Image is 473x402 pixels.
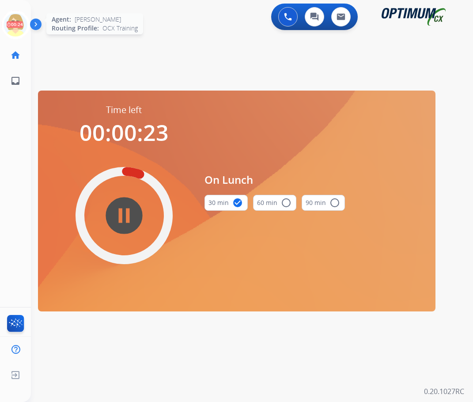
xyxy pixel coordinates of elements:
mat-icon: check_circle [232,197,243,208]
mat-icon: pause_circle_filled [119,210,129,221]
mat-icon: radio_button_unchecked [329,197,340,208]
button: 90 min [302,195,345,211]
span: [PERSON_NAME] [75,15,121,24]
button: 60 min [253,195,296,211]
span: Agent: [52,15,71,24]
p: 0.20.1027RC [424,386,464,397]
span: Routing Profile: [52,24,99,33]
span: Time left [106,104,142,116]
span: On Lunch [204,172,345,188]
span: 00:00:23 [79,118,169,148]
mat-icon: home [10,50,21,61]
mat-icon: inbox [10,76,21,86]
button: 30 min [204,195,248,211]
mat-icon: radio_button_unchecked [281,197,291,208]
span: OCX Training [102,24,138,33]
